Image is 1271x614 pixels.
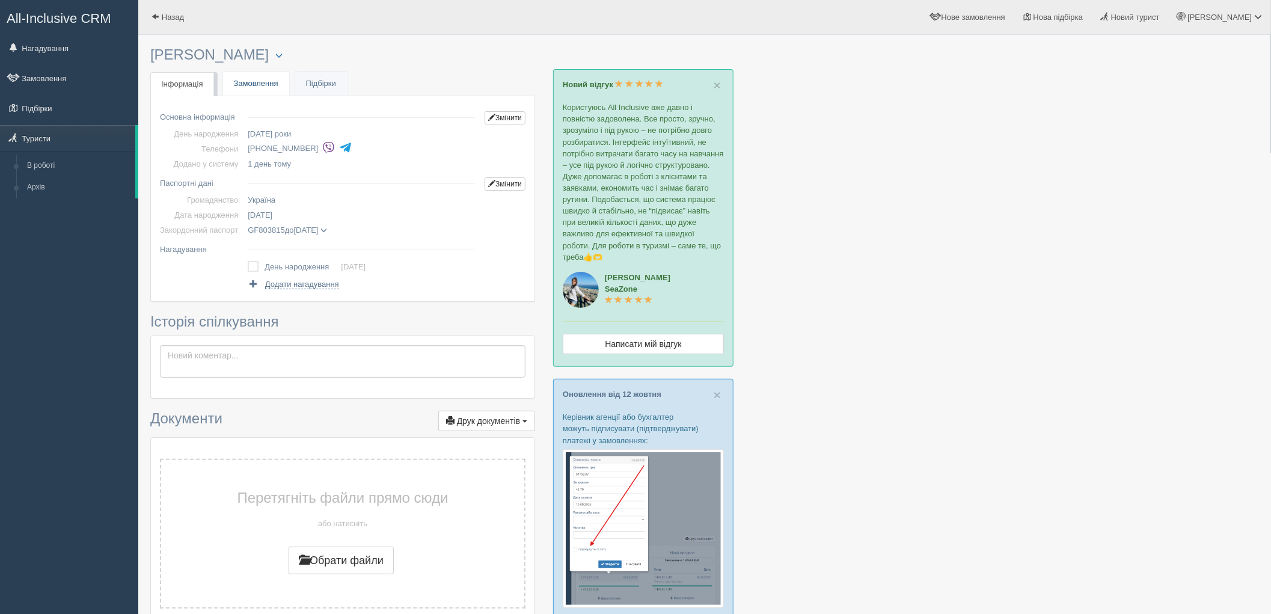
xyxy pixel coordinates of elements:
[294,226,319,235] span: [DATE]
[1111,13,1160,22] span: Новий турист
[563,272,599,308] img: aicrm_6724.jpg
[563,390,661,399] a: Оновлення від 12 жовтня
[248,140,480,157] li: [PHONE_NUMBER]
[1187,13,1252,22] span: [PERSON_NAME]
[563,449,724,608] img: %D0%BF%D1%96%D0%B4%D1%82%D0%B2%D0%B5%D1%80%D0%B4%D0%B6%D0%B5%D0%BD%D0%BD%D1%8F-%D0%BE%D0%BF%D0%BB...
[243,126,480,141] td: [DATE] роки
[1,1,138,34] a: All-Inclusive CRM
[714,388,721,401] button: Close
[160,238,243,257] td: Нагадування
[485,111,525,124] a: Змінити
[563,411,724,446] p: Керівник агенції або бухгалтер можуть підписувати (підтверджувати) платежі у замовленнях:
[714,388,721,402] span: ×
[160,207,243,223] td: Дата народження
[162,13,184,22] span: Назад
[942,13,1005,22] span: Нове замовлення
[289,547,394,574] button: Обрати файли
[160,171,243,192] td: Паспортні дані
[191,490,494,506] h3: Перетягніть файли прямо сюди
[150,47,535,63] h3: [PERSON_NAME]
[457,416,520,426] span: Друк документів
[563,80,663,89] a: Новий відгук
[150,314,535,330] h3: Історія спілкування
[160,105,243,126] td: Основна інформація
[714,78,721,92] span: ×
[150,72,214,97] a: Інформація
[265,280,339,289] span: Додати нагадування
[191,518,494,529] p: або натисніть
[563,102,724,263] p: Користуюсь All Inclusive вже давно і повністю задоволена. Все просто, зручно, зрозуміло і під рук...
[563,334,724,354] a: Написати мій відгук
[22,155,135,177] a: В роботі
[248,159,291,168] span: 1 день тому
[160,141,243,156] td: Телефони
[22,177,135,198] a: Архів
[248,226,327,235] span: до
[438,411,535,431] button: Друк документів
[150,411,535,431] h3: Документи
[485,177,525,191] a: Змінити
[1034,13,1083,22] span: Нова підбірка
[714,79,721,91] button: Close
[160,126,243,141] td: День народження
[265,259,341,275] td: День народження
[248,210,272,220] span: [DATE]
[605,273,670,305] a: [PERSON_NAME]SeaZone
[160,192,243,207] td: Громадянство
[341,262,366,271] a: [DATE]
[248,278,338,290] a: Додати нагадування
[160,223,243,238] td: Закордонний паспорт
[161,79,203,88] span: Інформація
[7,11,111,26] span: All-Inclusive CRM
[295,72,347,96] a: Підбірки
[248,226,284,235] span: GF803815
[322,141,335,154] img: viber-colored.svg
[223,72,289,96] a: Замовлення
[339,141,352,154] img: telegram-colored-4375108.svg
[160,156,243,171] td: Додано у систему
[243,192,480,207] td: Україна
